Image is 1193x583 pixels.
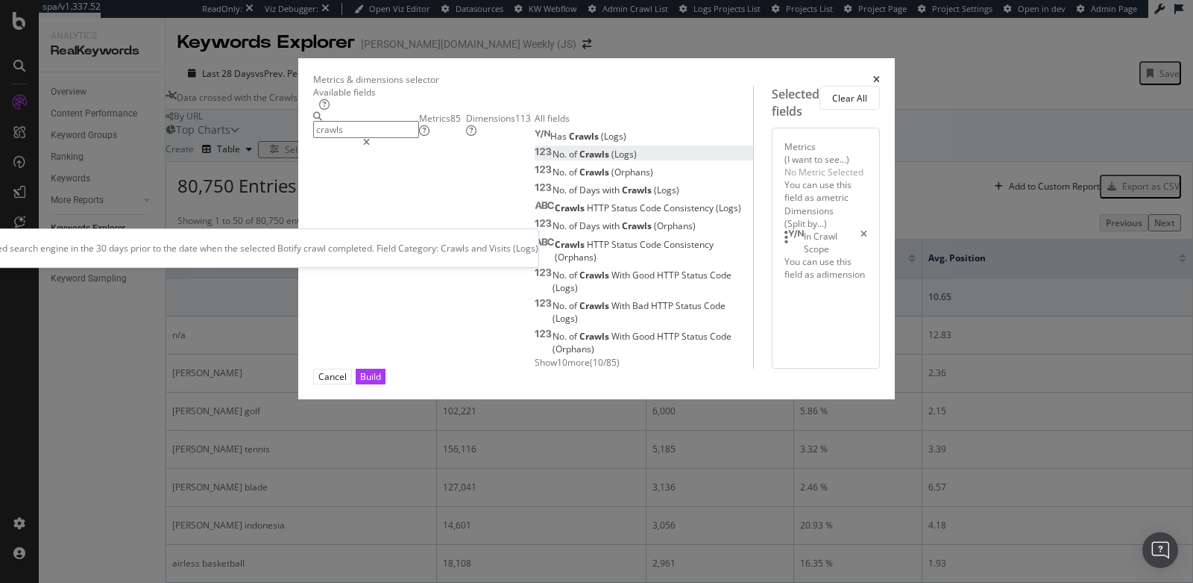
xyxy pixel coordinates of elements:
[611,166,653,178] span: (Orphans)
[1142,532,1178,568] div: Open Intercom Messenger
[555,251,596,264] span: (Orphans)
[716,202,741,214] span: (Logs)
[466,112,535,137] div: Dimensions
[569,130,601,143] span: Crawls
[553,343,594,355] span: (Orphans)
[587,202,611,214] span: HTTP
[651,299,676,312] span: HTTP
[611,238,640,251] span: Status
[553,299,569,312] span: No.
[819,86,880,110] button: Clear All
[873,73,880,86] div: times
[772,86,819,120] div: Selected fields
[784,178,867,204] div: You can use this field as a metric
[784,140,867,166] div: Metrics
[587,238,611,251] span: HTTP
[832,92,867,105] div: Clear All
[535,356,590,369] span: Show 10 more
[553,184,569,196] span: No.
[784,255,867,281] div: You can use this field as a dimension
[298,58,895,399] div: modal
[704,299,725,312] span: Code
[654,184,679,196] span: (Logs)
[515,112,531,125] div: brand label
[632,330,657,343] span: Good
[569,299,579,312] span: of
[553,330,569,343] span: No.
[804,230,860,255] div: In Crawl Scope
[579,299,611,312] span: Crawls
[602,219,622,232] span: with
[553,312,578,325] span: (Logs)
[654,219,696,232] span: (Orphans)
[579,184,602,196] span: Days
[360,370,381,383] div: Build
[664,202,716,214] span: Consistency
[450,112,461,125] span: 85
[579,330,611,343] span: Crawls
[640,202,664,214] span: Code
[640,238,664,251] span: Code
[579,269,611,281] span: Crawls
[632,299,651,312] span: Bad
[553,148,569,160] span: No.
[682,330,710,343] span: Status
[569,269,579,281] span: of
[569,184,579,196] span: of
[784,217,867,230] div: (Split by...)
[313,369,352,384] button: Cancel
[784,230,867,255] div: In Crawl Scopetimes
[657,269,682,281] span: HTTP
[553,281,578,294] span: (Logs)
[611,330,632,343] span: With
[553,166,569,178] span: No.
[664,238,714,251] span: Consistency
[535,112,753,125] div: All fields
[676,299,704,312] span: Status
[313,73,439,86] div: Metrics & dimensions selector
[450,112,461,125] div: brand label
[682,269,710,281] span: Status
[579,219,602,232] span: Days
[622,184,654,196] span: Crawls
[602,184,622,196] span: with
[569,330,579,343] span: of
[590,356,620,369] span: ( 10 / 85 )
[710,330,731,343] span: Code
[569,166,579,178] span: of
[313,86,753,99] div: Available fields
[569,219,579,232] span: of
[622,219,654,232] span: Crawls
[611,148,637,160] span: (Logs)
[710,269,731,281] span: Code
[555,238,587,251] span: Crawls
[356,369,385,384] button: Build
[553,269,569,281] span: No.
[569,148,579,160] span: of
[611,202,640,214] span: Status
[419,112,466,137] div: Metrics
[601,130,626,143] span: (Logs)
[550,130,569,143] span: Has
[784,205,867,230] div: Dimensions
[784,166,863,178] div: No Metric Selected
[632,269,657,281] span: Good
[515,112,531,125] span: 113
[318,370,347,383] div: Cancel
[579,148,611,160] span: Crawls
[555,202,587,214] span: Crawls
[553,219,569,232] span: No.
[313,121,419,138] input: Search by field name
[784,153,867,166] div: (I want to see...)
[611,269,632,281] span: With
[611,299,632,312] span: With
[579,166,611,178] span: Crawls
[860,230,867,255] div: times
[657,330,682,343] span: HTTP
